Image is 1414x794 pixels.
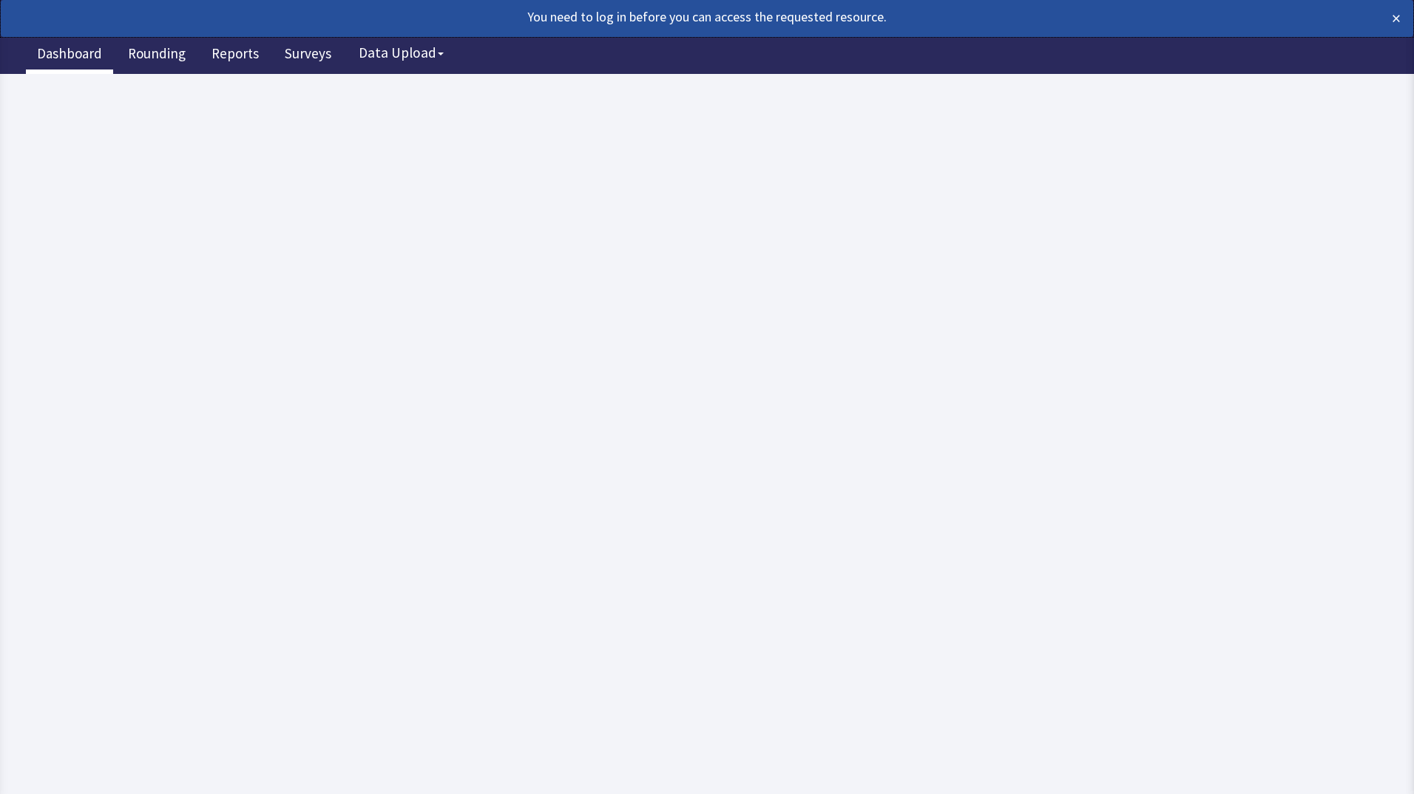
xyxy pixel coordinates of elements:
[26,37,113,74] a: Dashboard
[350,39,453,67] button: Data Upload
[200,37,270,74] a: Reports
[13,7,1262,27] div: You need to log in before you can access the requested resource.
[117,37,197,74] a: Rounding
[1392,7,1401,30] button: ×
[274,37,342,74] a: Surveys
